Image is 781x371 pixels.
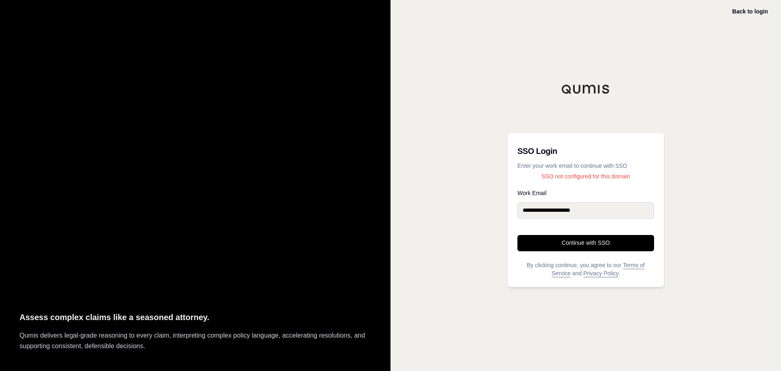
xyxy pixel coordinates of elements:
p: Qumis delivers legal-grade reasoning to every claim, interpreting complex policy language, accele... [20,330,371,351]
a: Privacy Policy [583,270,618,277]
p: SSO not configured for this domain [517,172,654,180]
p: Assess complex claims like a seasoned attorney. [20,311,371,324]
p: By clicking continue, you agree to our and . [517,261,654,277]
a: Terms of Service [552,262,645,277]
button: Continue with SSO [517,235,654,251]
img: Qumis [561,84,610,94]
h3: SSO Login [517,143,654,159]
p: Enter your work email to continue with SSO [517,162,654,170]
label: Work Email [517,190,654,196]
a: Back to login [732,8,768,15]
